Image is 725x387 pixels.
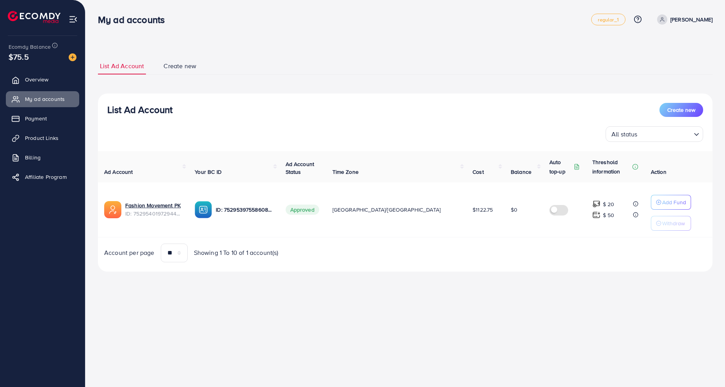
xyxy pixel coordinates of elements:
a: My ad accounts [6,91,79,107]
img: top-up amount [592,211,601,219]
button: Create new [659,103,703,117]
span: Ad Account Status [286,160,315,176]
span: Product Links [25,134,59,142]
span: Showing 1 To 10 of 1 account(s) [194,248,279,257]
span: $0 [511,206,517,214]
span: Create new [667,106,695,114]
a: Overview [6,72,79,87]
img: ic-ba-acc.ded83a64.svg [195,201,212,218]
span: Ad Account [104,168,133,176]
span: Action [651,168,666,176]
button: Withdraw [651,216,691,231]
span: Your BC ID [195,168,222,176]
a: Affiliate Program [6,169,79,185]
p: $ 20 [603,200,615,209]
img: image [69,53,76,61]
img: top-up amount [592,200,601,208]
a: Fashion Movement PK [125,201,182,209]
a: [PERSON_NAME] [654,14,713,25]
span: $75.5 [9,51,29,62]
p: Threshold information [592,157,631,176]
span: Approved [286,205,319,215]
p: Add Fund [662,198,686,207]
p: Withdraw [662,219,685,228]
span: My ad accounts [25,95,65,103]
span: Create new [163,62,196,71]
span: Time Zone [332,168,359,176]
a: Billing [6,150,79,165]
p: $ 50 [603,210,615,220]
h3: My ad accounts [98,14,171,25]
input: Search for option [640,127,691,140]
a: Payment [6,111,79,126]
span: Billing [25,154,41,161]
span: Account per page [104,248,155,257]
span: Overview [25,76,48,83]
span: Ecomdy Balance [9,43,51,51]
span: regular_1 [598,17,618,22]
span: $1122.75 [473,206,493,214]
span: Balance [511,168,531,176]
span: Cost [473,168,484,176]
img: ic-ads-acc.e4c84228.svg [104,201,121,218]
span: List Ad Account [100,62,144,71]
p: ID: 7529539755860836369 [216,205,273,214]
div: Search for option [606,126,703,142]
a: regular_1 [591,14,625,25]
p: Auto top-up [549,157,572,176]
img: logo [8,11,60,23]
button: Add Fund [651,195,691,210]
img: menu [69,15,78,24]
span: ID: 7529540197294407681 [125,210,182,217]
a: Product Links [6,130,79,146]
span: [GEOGRAPHIC_DATA]/[GEOGRAPHIC_DATA] [332,206,441,214]
span: Affiliate Program [25,173,67,181]
h3: List Ad Account [107,104,172,115]
span: Payment [25,115,47,122]
p: [PERSON_NAME] [670,15,713,24]
span: All status [610,129,639,140]
div: <span class='underline'>Fashion Movement PK</span></br>7529540197294407681 [125,201,182,217]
